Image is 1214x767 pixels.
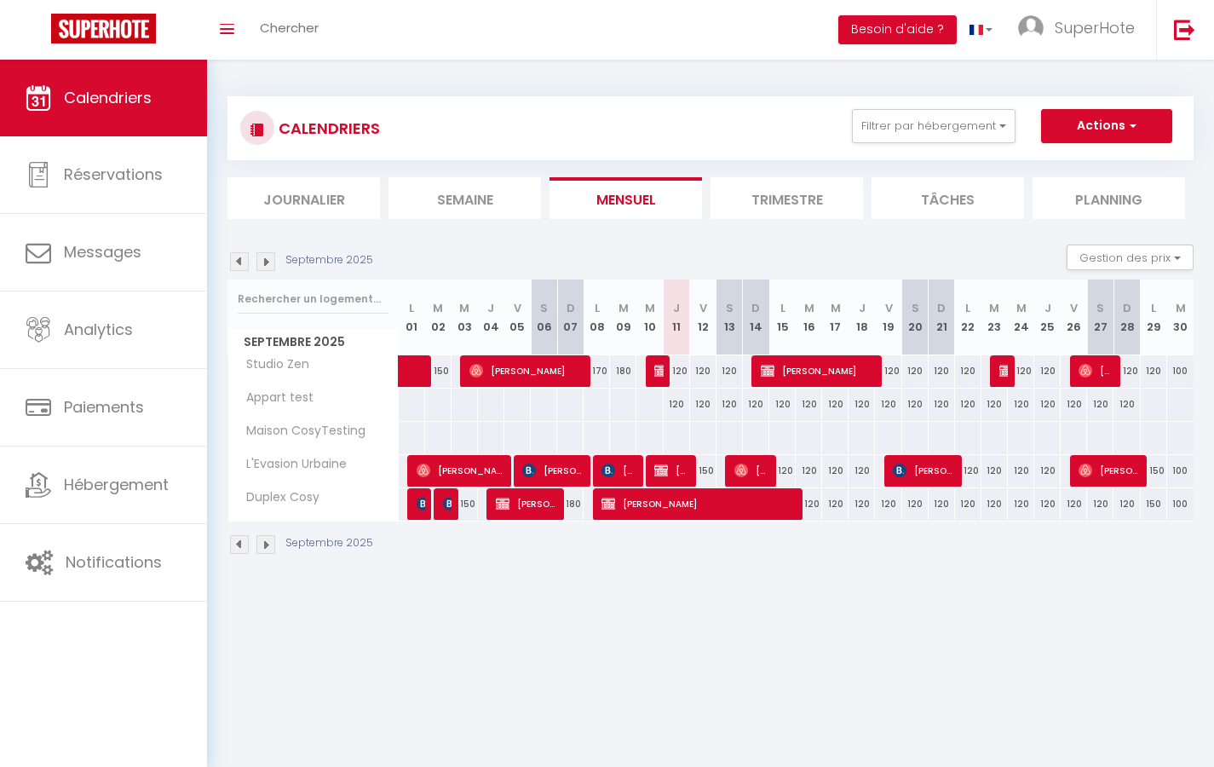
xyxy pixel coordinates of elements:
span: Réservations [64,164,163,185]
div: 100 [1167,355,1194,387]
div: 120 [929,355,955,387]
div: 120 [955,455,981,487]
div: 120 [1141,355,1167,387]
span: [PERSON_NAME] [999,355,1008,387]
div: 120 [875,355,901,387]
div: 120 [822,455,849,487]
div: 120 [849,389,875,420]
abbr: M [645,300,655,316]
th: 28 [1113,280,1140,355]
span: SuperHote [1055,17,1135,38]
span: [PERSON_NAME] [1079,355,1113,387]
li: Mensuel [549,177,702,219]
span: [PERSON_NAME] [601,454,636,487]
li: Planning [1033,177,1185,219]
span: [PERSON_NAME] [654,355,663,387]
button: Besoin d'aide ? [838,15,957,44]
th: 29 [1141,280,1167,355]
abbr: L [595,300,600,316]
span: Septembre 2025 [228,330,398,355]
abbr: L [1151,300,1156,316]
th: 27 [1087,280,1113,355]
abbr: S [912,300,919,316]
th: 23 [981,280,1008,355]
abbr: J [1044,300,1051,316]
abbr: M [619,300,629,316]
div: 120 [822,389,849,420]
abbr: V [514,300,521,316]
div: 120 [1087,488,1113,520]
th: 18 [849,280,875,355]
abbr: J [859,300,866,316]
th: 15 [769,280,796,355]
abbr: S [726,300,734,316]
abbr: M [433,300,443,316]
th: 11 [664,280,690,355]
div: 120 [769,389,796,420]
abbr: M [1176,300,1186,316]
div: 170 [584,355,610,387]
span: [PERSON_NAME] [761,355,875,387]
span: Appart test [231,389,318,407]
button: Filtrer par hébergement [852,109,1016,143]
abbr: V [1070,300,1078,316]
span: Chercher [260,19,319,37]
th: 20 [902,280,929,355]
div: 120 [1034,355,1061,387]
abbr: L [780,300,785,316]
th: 02 [425,280,452,355]
abbr: M [831,300,841,316]
abbr: S [540,300,548,316]
abbr: M [459,300,469,316]
div: 120 [1113,355,1140,387]
button: Gestion des prix [1067,245,1194,270]
span: [PERSON_NAME] [417,454,504,487]
div: 120 [822,488,849,520]
th: 12 [690,280,716,355]
div: 120 [1034,488,1061,520]
div: 150 [690,455,716,487]
span: Duplex Cosy [231,488,324,507]
span: [PERSON_NAME] [496,487,557,520]
th: 05 [504,280,531,355]
abbr: D [937,300,946,316]
div: 120 [849,488,875,520]
div: 180 [610,355,636,387]
div: 120 [1113,389,1140,420]
div: 120 [902,389,929,420]
div: 120 [929,488,955,520]
div: 120 [849,455,875,487]
th: 10 [636,280,663,355]
img: logout [1174,19,1195,40]
span: L'Evasion Urbaine [231,455,351,474]
th: 19 [875,280,901,355]
th: 06 [531,280,557,355]
abbr: M [1016,300,1027,316]
div: 120 [981,389,1008,420]
div: 120 [875,389,901,420]
abbr: M [804,300,814,316]
span: [PERSON_NAME] [522,454,584,487]
th: 08 [584,280,610,355]
div: 120 [1061,389,1087,420]
div: 120 [1008,455,1034,487]
th: 07 [557,280,584,355]
abbr: J [487,300,494,316]
div: 120 [875,488,901,520]
abbr: L [965,300,970,316]
div: 120 [796,455,822,487]
th: 04 [478,280,504,355]
th: 01 [399,280,425,355]
span: Notifications [66,551,162,573]
span: Hébergement [64,474,169,495]
span: [PERSON_NAME] [654,454,689,487]
p: Septembre 2025 [285,535,373,551]
abbr: M [989,300,999,316]
div: 120 [769,455,796,487]
p: Septembre 2025 [285,252,373,268]
div: 120 [902,355,929,387]
button: Ouvrir le widget de chat LiveChat [14,7,65,58]
div: 180 [557,488,584,520]
div: 120 [955,488,981,520]
div: 120 [1034,389,1061,420]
